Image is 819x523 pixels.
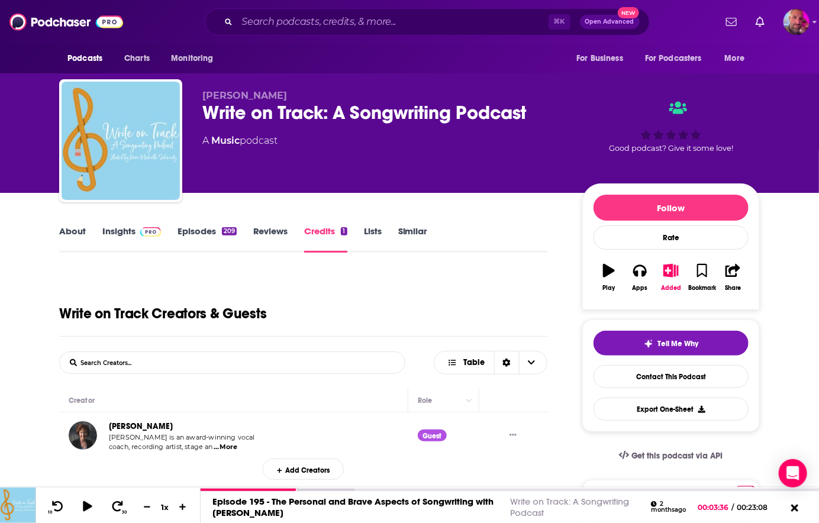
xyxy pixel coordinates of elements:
[124,50,150,67] span: Charts
[658,339,699,348] span: Tell Me Why
[117,47,157,70] a: Charts
[656,256,686,299] button: Added
[698,503,732,512] span: 00:03:36
[304,225,347,253] a: Credits1
[725,285,741,292] div: Share
[494,351,519,374] div: Sort Direction
[59,225,86,253] a: About
[725,50,745,67] span: More
[222,227,237,235] div: 209
[109,433,255,441] span: [PERSON_NAME] is an award-winning vocal
[46,500,68,515] button: 10
[732,503,734,512] span: /
[644,339,653,348] img: tell me why sparkle
[205,8,650,35] div: Search podcasts, credits, & more...
[364,225,382,253] a: Lists
[69,421,97,450] img: Judy Rodman
[122,510,127,515] span: 30
[585,19,634,25] span: Open Advanced
[783,9,810,35] button: Show profile menu
[568,47,638,70] button: open menu
[610,441,733,470] a: Get this podcast via API
[102,225,161,253] a: InsightsPodchaser Pro
[609,144,733,153] span: Good podcast? Give it some love!
[418,430,447,441] div: Guest
[48,510,52,515] span: 10
[735,486,756,495] img: Podchaser Pro
[582,90,760,163] div: Good podcast? Give it some love!
[109,421,173,431] a: [PERSON_NAME]
[594,398,749,421] button: Export One-Sheet
[594,331,749,356] button: tell me why sparkleTell Me Why
[505,430,521,442] button: Show More Button
[462,393,476,408] button: Column Actions
[751,12,769,32] a: Show notifications dropdown
[779,459,807,488] div: Open Intercom Messenger
[631,451,723,461] span: Get this podcast via API
[178,225,237,253] a: Episodes209
[9,11,123,33] img: Podchaser - Follow, Share and Rate Podcasts
[645,50,702,67] span: For Podcasters
[603,285,615,292] div: Play
[783,9,810,35] img: User Profile
[594,225,749,250] div: Rate
[107,500,130,515] button: 30
[651,501,691,514] div: 2 months ago
[734,503,780,512] span: 00:23:08
[214,443,237,452] span: ...More
[718,256,749,299] button: Share
[594,256,624,299] button: Play
[155,502,175,512] div: 1 x
[263,459,344,479] div: Add Creators
[688,285,716,292] div: Bookmark
[717,47,760,70] button: open menu
[171,50,213,67] span: Monitoring
[59,47,118,70] button: open menu
[341,227,347,235] div: 1
[661,285,681,292] div: Added
[637,47,719,70] button: open menu
[140,227,161,237] img: Podchaser Pro
[434,351,547,375] button: Choose View
[109,443,213,451] span: coach, recording artist, stage an
[202,90,287,101] span: [PERSON_NAME]
[549,14,570,30] span: ⌘ K
[62,82,180,200] img: Write on Track: A Songwriting Podcast
[594,195,749,221] button: Follow
[163,47,228,70] button: open menu
[618,7,639,18] span: New
[212,496,494,518] a: Episode 195 - The Personal and Brave Aspects of Songwriting with [PERSON_NAME]
[721,12,741,32] a: Show notifications dropdown
[576,50,623,67] span: For Business
[594,365,749,388] a: Contact This Podcast
[237,12,549,31] input: Search podcasts, credits, & more...
[686,256,717,299] button: Bookmark
[511,496,630,518] a: Write on Track: A Songwriting Podcast
[633,285,648,292] div: Apps
[67,50,102,67] span: Podcasts
[253,225,288,253] a: Reviews
[783,9,810,35] span: Logged in as Superquattrone
[202,134,278,148] div: A podcast
[580,15,640,29] button: Open AdvancedNew
[59,305,266,322] h1: Write on Track Creators & Guests
[398,225,427,253] a: Similar
[735,484,756,495] a: Pro website
[418,393,434,408] div: Role
[463,359,485,367] span: Table
[69,393,95,408] div: Creator
[211,135,240,146] a: Music
[624,256,655,299] button: Apps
